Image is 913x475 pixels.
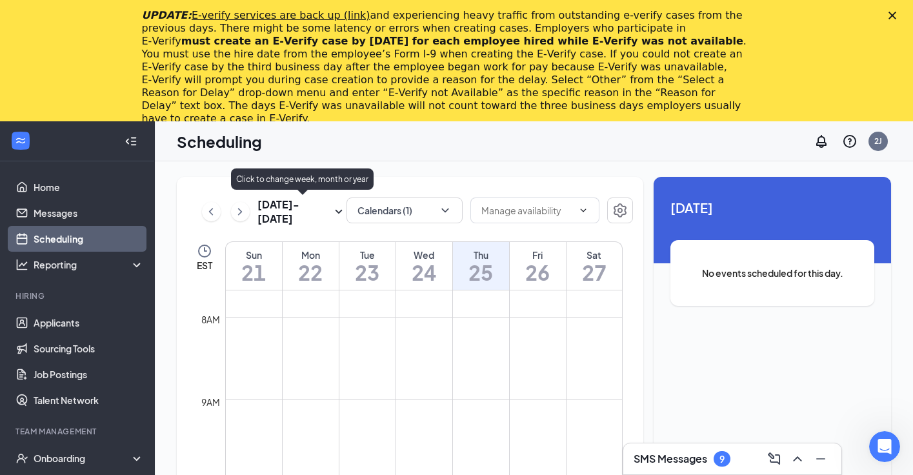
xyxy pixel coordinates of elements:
a: E-verify services are back up (link) [192,9,370,21]
button: Calendars (1)ChevronDown [346,197,463,223]
div: Onboarding [34,452,133,465]
div: Wed [396,248,452,261]
a: Settings [607,197,633,226]
button: ComposeMessage [764,449,785,469]
h1: 22 [283,261,339,283]
span: [DATE] [670,197,874,217]
h1: 24 [396,261,452,283]
div: Reporting [34,258,145,271]
h1: 23 [339,261,396,283]
a: September 22, 2025 [283,242,339,290]
a: Talent Network [34,387,144,413]
svg: Minimize [813,451,828,467]
h3: SMS Messages [634,452,707,466]
button: Minimize [810,449,831,469]
span: No events scheduled for this day. [696,266,848,280]
a: September 23, 2025 [339,242,396,290]
svg: ChevronUp [790,451,805,467]
b: must create an E‑Verify case by [DATE] for each employee hired while E‑Verify was not available [181,35,743,47]
h3: [DATE] - [DATE] [257,197,331,226]
input: Manage availability [481,203,573,217]
h1: 25 [453,261,509,283]
button: ChevronLeft [202,202,221,221]
div: and experiencing heavy traffic from outstanding e-verify cases from the previous days. There migh... [142,9,751,125]
a: September 26, 2025 [510,242,566,290]
a: Scheduling [34,226,144,252]
a: September 25, 2025 [453,242,509,290]
div: 8am [199,312,223,327]
a: Messages [34,200,144,226]
a: Sourcing Tools [34,336,144,361]
a: September 24, 2025 [396,242,452,290]
a: September 27, 2025 [567,242,623,290]
div: Sat [567,248,623,261]
span: EST [197,259,212,272]
h1: 21 [226,261,282,283]
svg: ComposeMessage [767,451,782,467]
h1: Scheduling [177,130,262,152]
div: 2J [874,136,882,147]
svg: ChevronRight [234,204,246,219]
svg: WorkstreamLogo [14,134,27,147]
div: Team Management [15,426,141,437]
svg: Settings [612,203,628,218]
button: ChevronUp [787,449,808,469]
a: September 21, 2025 [226,242,282,290]
div: Mon [283,248,339,261]
svg: Collapse [125,135,137,148]
div: 9am [199,395,223,409]
button: ChevronRight [231,202,250,221]
svg: Analysis [15,258,28,271]
svg: ChevronDown [578,205,588,216]
a: Home [34,174,144,200]
a: Job Postings [34,361,144,387]
svg: ChevronLeft [205,204,217,219]
div: Sun [226,248,282,261]
div: Click to change week, month or year [231,168,374,190]
div: 9 [719,454,725,465]
svg: SmallChevronDown [331,204,346,219]
div: Fri [510,248,566,261]
div: Close [888,12,901,19]
div: Tue [339,248,396,261]
button: Settings [607,197,633,223]
svg: Notifications [814,134,829,149]
iframe: Intercom live chat [869,431,900,462]
i: UPDATE: [142,9,370,21]
h1: 27 [567,261,623,283]
div: Hiring [15,290,141,301]
svg: Clock [197,243,212,259]
a: Applicants [34,310,144,336]
svg: UserCheck [15,452,28,465]
div: Thu [453,248,509,261]
h1: 26 [510,261,566,283]
svg: QuestionInfo [842,134,858,149]
svg: ChevronDown [439,204,452,217]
